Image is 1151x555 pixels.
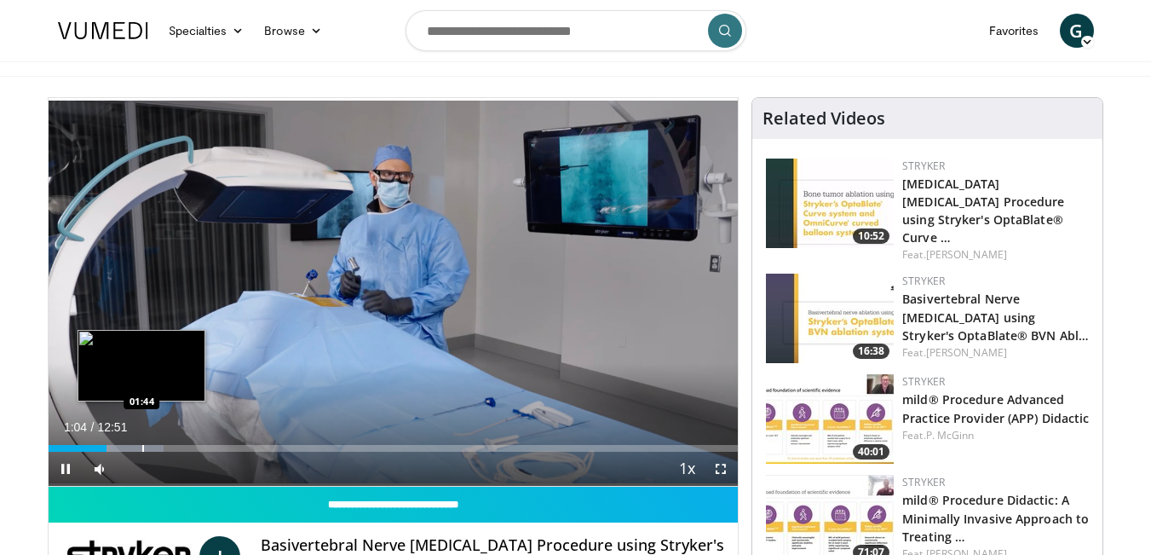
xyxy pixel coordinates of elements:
video-js: Video Player [49,98,739,487]
a: Favorites [979,14,1050,48]
button: Fullscreen [704,452,738,486]
input: Search topics, interventions [406,10,746,51]
a: [MEDICAL_DATA] [MEDICAL_DATA] Procedure using Stryker's OptaBlate® Curve … [902,176,1064,246]
img: VuMedi Logo [58,22,148,39]
a: Specialties [158,14,255,48]
span: 10:52 [853,228,889,244]
img: 0f0d9d51-420c-42d6-ac87-8f76a25ca2f4.150x105_q85_crop-smart_upscale.jpg [766,159,894,248]
img: efc84703-49da-46b6-9c7b-376f5723817c.150x105_q85_crop-smart_upscale.jpg [766,274,894,363]
div: Feat. [902,428,1089,443]
a: Basivertebral Nerve [MEDICAL_DATA] using Stryker's OptaBlate® BVN Abl… [902,291,1089,343]
a: mild® Procedure Advanced Practice Provider (APP) Didactic [902,391,1089,425]
img: 4f822da0-6aaa-4e81-8821-7a3c5bb607c6.150x105_q85_crop-smart_upscale.jpg [766,374,894,464]
span: / [91,420,95,434]
a: mild® Procedure Didactic: A Minimally Invasive Approach to Treating … [902,492,1089,544]
a: 16:38 [766,274,894,363]
h4: Related Videos [763,108,885,129]
span: 1:04 [64,420,87,434]
a: 40:01 [766,374,894,464]
a: [PERSON_NAME] [926,345,1007,360]
span: 40:01 [853,444,889,460]
a: P. McGinn [926,428,975,442]
a: Stryker [902,374,945,389]
span: 12:51 [97,420,127,434]
a: [PERSON_NAME] [926,247,1007,262]
img: image.jpeg [78,330,205,402]
a: Stryker [902,159,945,173]
div: Feat. [902,345,1089,361]
button: Mute [83,452,117,486]
a: Browse [254,14,332,48]
span: 16:38 [853,344,889,359]
a: G [1060,14,1094,48]
div: Feat. [902,247,1089,263]
a: 10:52 [766,159,894,248]
a: Stryker [902,274,945,288]
div: Progress Bar [49,445,739,452]
button: Playback Rate [670,452,704,486]
button: Pause [49,452,83,486]
a: Stryker [902,475,945,489]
